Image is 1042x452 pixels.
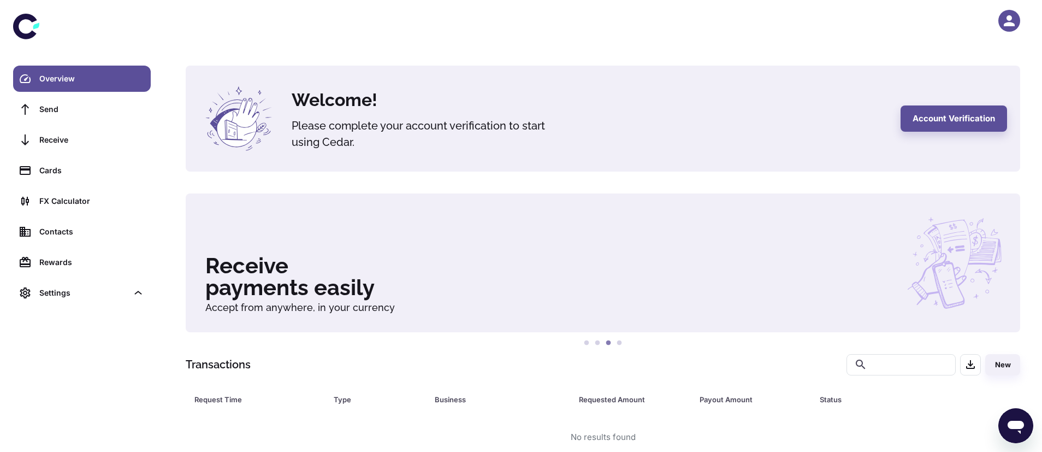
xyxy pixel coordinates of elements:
[985,354,1020,375] button: New
[39,195,144,207] div: FX Calculator
[205,255,1000,298] h3: Receive payments easily
[334,392,407,407] div: Type
[700,392,807,407] span: Payout Amount
[901,105,1007,132] button: Account Verification
[581,338,592,349] button: 1
[13,219,151,245] a: Contacts
[614,338,625,349] button: 4
[579,392,672,407] div: Requested Amount
[39,226,144,238] div: Contacts
[39,256,144,268] div: Rewards
[39,73,144,85] div: Overview
[13,96,151,122] a: Send
[700,392,792,407] div: Payout Amount
[13,157,151,184] a: Cards
[39,134,144,146] div: Receive
[13,280,151,306] div: Settings
[205,303,1000,313] h6: Accept from anywhere, in your currency
[292,87,887,113] h4: Welcome!
[39,165,144,177] div: Cards
[579,392,686,407] span: Requested Amount
[13,66,151,92] a: Overview
[194,392,321,407] span: Request Time
[39,287,128,299] div: Settings
[820,392,975,407] span: Status
[998,408,1033,443] iframe: Button to launch messaging window
[603,338,614,349] button: 3
[13,188,151,214] a: FX Calculator
[13,249,151,275] a: Rewards
[571,431,636,444] div: No results found
[820,392,961,407] div: Status
[334,392,422,407] span: Type
[592,338,603,349] button: 2
[39,103,144,115] div: Send
[186,356,251,373] h1: Transactions
[194,392,306,407] div: Request Time
[292,118,565,150] h5: Please complete your account verification to start using Cedar.
[13,127,151,153] a: Receive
